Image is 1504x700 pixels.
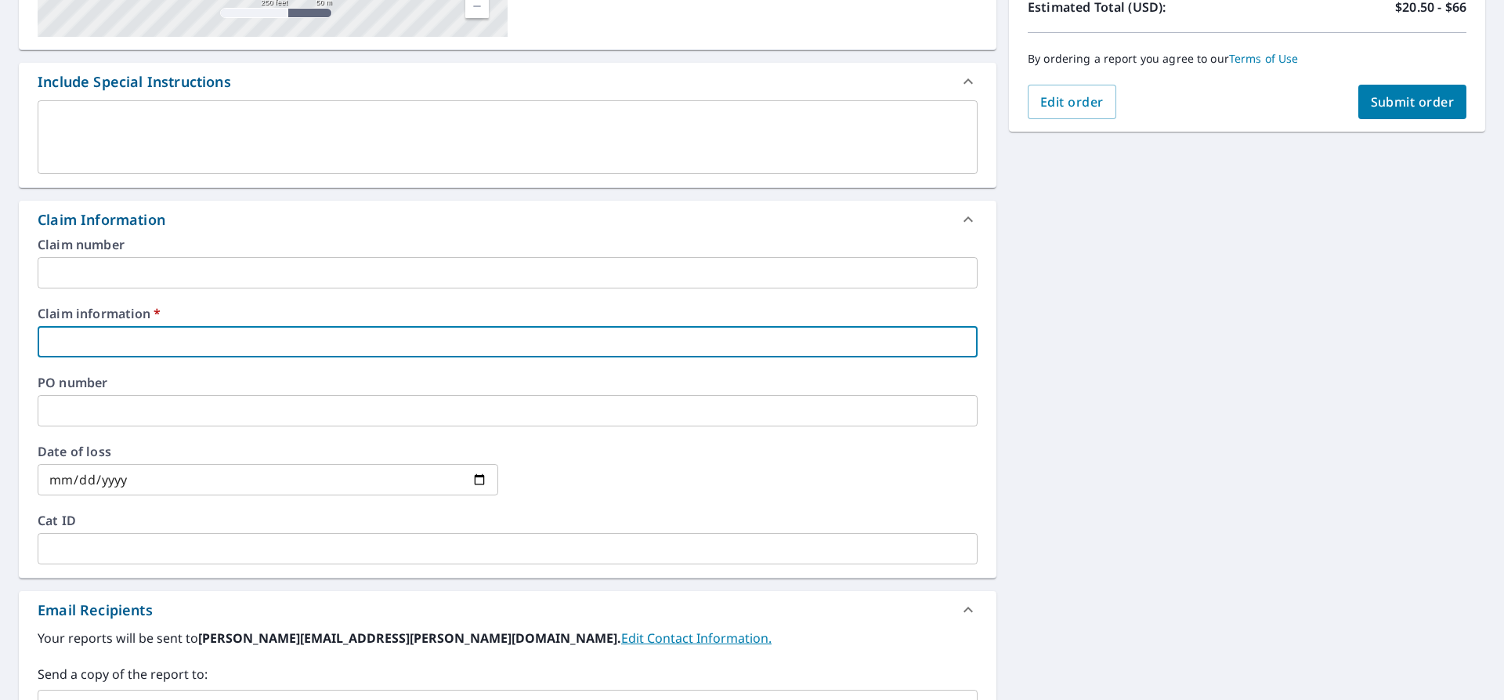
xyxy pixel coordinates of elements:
label: Claim information [38,307,978,320]
button: Edit order [1028,85,1116,119]
label: Send a copy of the report to: [38,665,978,684]
label: Cat ID [38,514,978,527]
label: Your reports will be sent to [38,629,978,647]
a: EditContactInfo [621,629,772,647]
div: Include Special Instructions [38,71,231,92]
label: PO number [38,376,978,389]
p: By ordering a report you agree to our [1028,52,1466,66]
div: Include Special Instructions [19,63,996,100]
button: Submit order [1358,85,1467,119]
b: [PERSON_NAME][EMAIL_ADDRESS][PERSON_NAME][DOMAIN_NAME]. [198,629,621,647]
div: Claim Information [19,201,996,238]
div: Email Recipients [19,591,996,629]
span: Submit order [1371,93,1455,111]
label: Date of loss [38,445,498,458]
span: Edit order [1040,93,1104,111]
a: Terms of Use [1229,51,1299,66]
div: Claim Information [38,209,165,230]
div: Email Recipients [38,600,153,621]
label: Claim number [38,238,978,251]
